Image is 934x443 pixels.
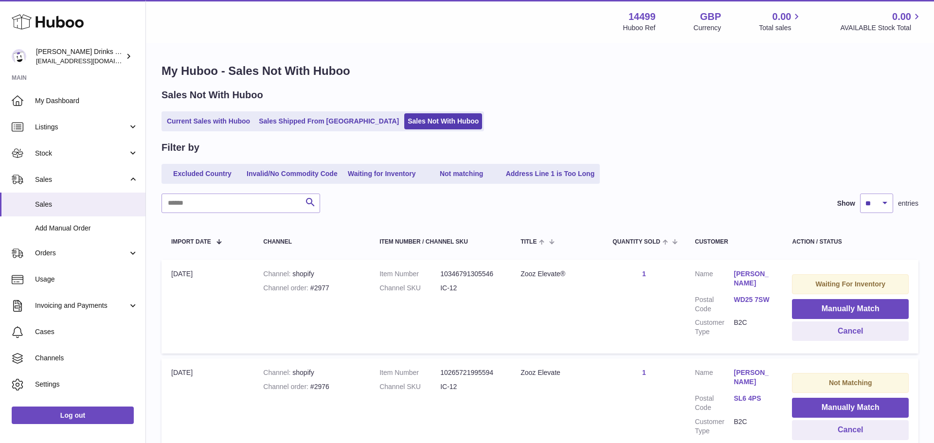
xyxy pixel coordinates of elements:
a: Sales Shipped From [GEOGRAPHIC_DATA] [255,113,402,129]
a: Sales Not With Huboo [404,113,482,129]
div: Item Number / Channel SKU [379,239,501,245]
a: 0.00 Total sales [759,10,802,33]
dd: 10265721995594 [440,368,501,377]
div: Zooz Elevate® [521,269,593,279]
button: Cancel [792,420,909,440]
button: Manually Match [792,398,909,418]
span: Quantity Sold [612,239,660,245]
label: Show [837,199,855,208]
span: entries [898,199,918,208]
a: 0.00 AVAILABLE Stock Total [840,10,922,33]
a: Not matching [423,166,501,182]
span: AVAILABLE Stock Total [840,23,922,33]
strong: 14499 [629,10,656,23]
div: Zooz Elevate [521,368,593,377]
h2: Filter by [162,141,199,154]
strong: Channel [263,270,292,278]
span: Invoicing and Payments [35,301,128,310]
button: Manually Match [792,299,909,319]
dd: IC-12 [440,382,501,391]
span: Settings [35,380,138,389]
span: Orders [35,248,128,258]
dt: Customer Type [695,318,734,337]
dd: IC-12 [440,284,501,293]
span: Listings [35,123,128,132]
div: Action / Status [792,239,909,245]
span: Stock [35,149,128,158]
div: #2976 [263,382,360,391]
a: 1 [642,270,646,278]
a: 1 [642,369,646,376]
dt: Item Number [379,269,440,279]
span: Cases [35,327,138,337]
span: 0.00 [892,10,911,23]
span: Sales [35,200,138,209]
span: [EMAIL_ADDRESS][DOMAIN_NAME] [36,57,143,65]
span: Import date [171,239,211,245]
td: [DATE] [162,260,253,354]
div: Huboo Ref [623,23,656,33]
strong: Channel order [263,284,310,292]
dt: Name [695,269,734,290]
strong: Waiting For Inventory [816,280,885,288]
a: [PERSON_NAME] [734,269,772,288]
a: Waiting for Inventory [343,166,421,182]
a: WD25 7SW [734,295,772,304]
div: shopify [263,269,360,279]
a: [PERSON_NAME] [734,368,772,387]
a: SL6 4PS [734,394,772,403]
dt: Customer Type [695,417,734,436]
a: Invalid/No Commodity Code [243,166,341,182]
div: #2977 [263,284,360,293]
h1: My Huboo - Sales Not With Huboo [162,63,918,79]
span: Sales [35,175,128,184]
div: Customer [695,239,772,245]
h2: Sales Not With Huboo [162,89,263,102]
dd: 10346791305546 [440,269,501,279]
dt: Channel SKU [379,284,440,293]
a: Log out [12,407,134,424]
span: Title [521,239,537,245]
strong: Channel order [263,383,310,390]
span: Usage [35,275,138,284]
span: My Dashboard [35,96,138,106]
dd: B2C [734,417,772,436]
dt: Channel SKU [379,382,440,391]
span: Add Manual Order [35,224,138,233]
dt: Name [695,368,734,389]
span: Channels [35,354,138,363]
span: Total sales [759,23,802,33]
strong: Not Matching [829,379,872,387]
dt: Postal Code [695,394,734,412]
div: Currency [694,23,721,33]
a: Address Line 1 is Too Long [503,166,598,182]
div: shopify [263,368,360,377]
div: [PERSON_NAME] Drinks LTD (t/a Zooz) [36,47,124,66]
a: Current Sales with Huboo [163,113,253,129]
dd: B2C [734,318,772,337]
span: 0.00 [772,10,791,23]
dt: Postal Code [695,295,734,314]
dt: Item Number [379,368,440,377]
strong: Channel [263,369,292,376]
button: Cancel [792,321,909,341]
a: Excluded Country [163,166,241,182]
strong: GBP [700,10,721,23]
div: Channel [263,239,360,245]
img: internalAdmin-14499@internal.huboo.com [12,49,26,64]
